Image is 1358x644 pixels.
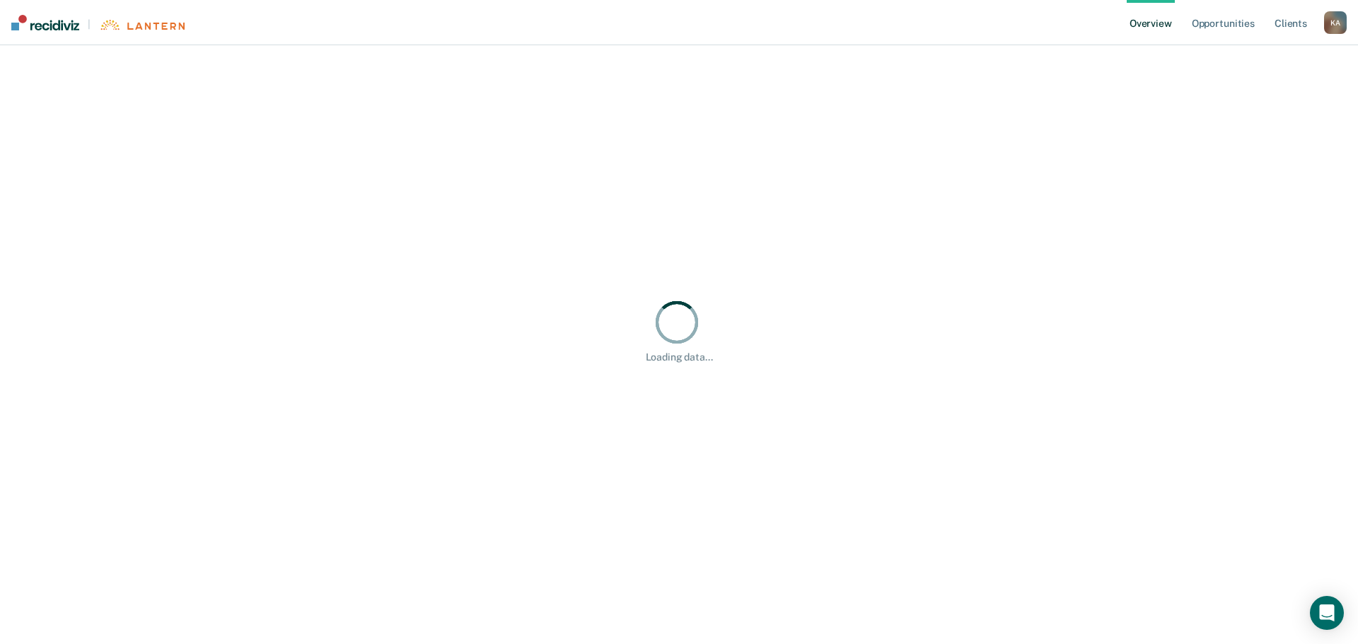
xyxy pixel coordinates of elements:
[11,15,79,30] img: Recidiviz
[79,18,99,30] span: |
[1324,11,1347,34] div: K A
[646,351,713,363] div: Loading data...
[1324,11,1347,34] button: KA
[11,15,185,30] a: |
[1310,596,1344,630] div: Open Intercom Messenger
[99,20,185,30] img: Lantern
